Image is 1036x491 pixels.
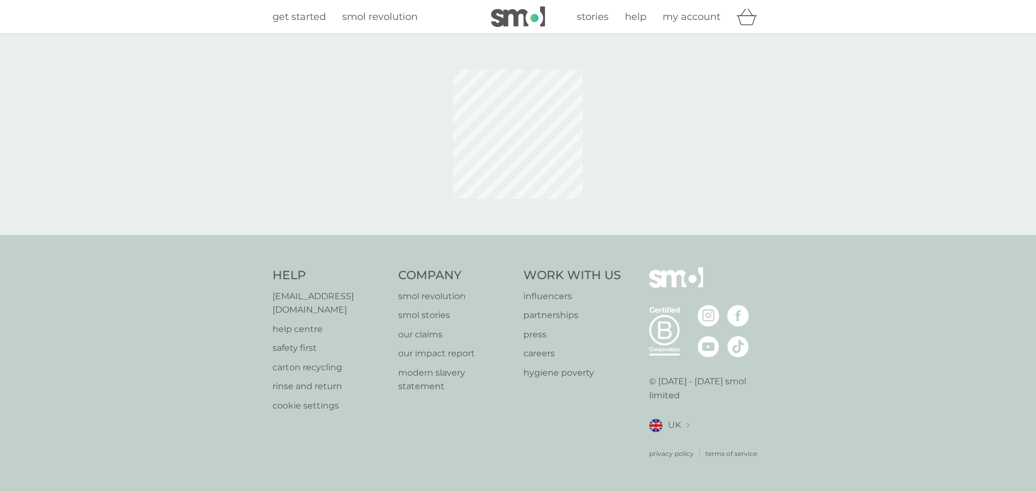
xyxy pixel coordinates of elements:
[272,361,387,375] a: carton recycling
[668,418,681,432] span: UK
[272,341,387,355] a: safety first
[698,305,719,327] img: visit the smol Instagram page
[272,289,387,317] a: [EMAIL_ADDRESS][DOMAIN_NAME]
[342,9,418,25] a: smol revolution
[398,308,513,322] a: smol stories
[649,448,694,459] a: privacy policy
[523,347,621,361] a: careers
[272,399,387,413] a: cookie settings
[625,9,646,25] a: help
[523,289,621,303] a: influencers
[398,328,513,342] a: our claims
[398,289,513,303] a: smol revolution
[577,11,609,23] span: stories
[272,9,326,25] a: get started
[342,11,418,23] span: smol revolution
[523,267,621,284] h4: Work With Us
[649,419,663,432] img: UK flag
[727,336,749,357] img: visit the smol Tiktok page
[398,267,513,284] h4: Company
[398,366,513,393] a: modern slavery statement
[523,328,621,342] a: press
[705,448,757,459] a: terms of service
[737,6,764,27] div: basket
[398,347,513,361] a: our impact report
[663,11,720,23] span: my account
[272,322,387,336] a: help centre
[686,423,690,428] img: select a new location
[663,9,720,25] a: my account
[272,11,326,23] span: get started
[625,11,646,23] span: help
[523,308,621,322] a: partnerships
[577,9,609,25] a: stories
[649,375,764,402] p: © [DATE] - [DATE] smol limited
[272,379,387,393] a: rinse and return
[523,366,621,380] a: hygiene poverty
[272,267,387,284] h4: Help
[649,267,703,304] img: smol
[698,336,719,357] img: visit the smol Youtube page
[727,305,749,327] img: visit the smol Facebook page
[491,6,545,27] img: smol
